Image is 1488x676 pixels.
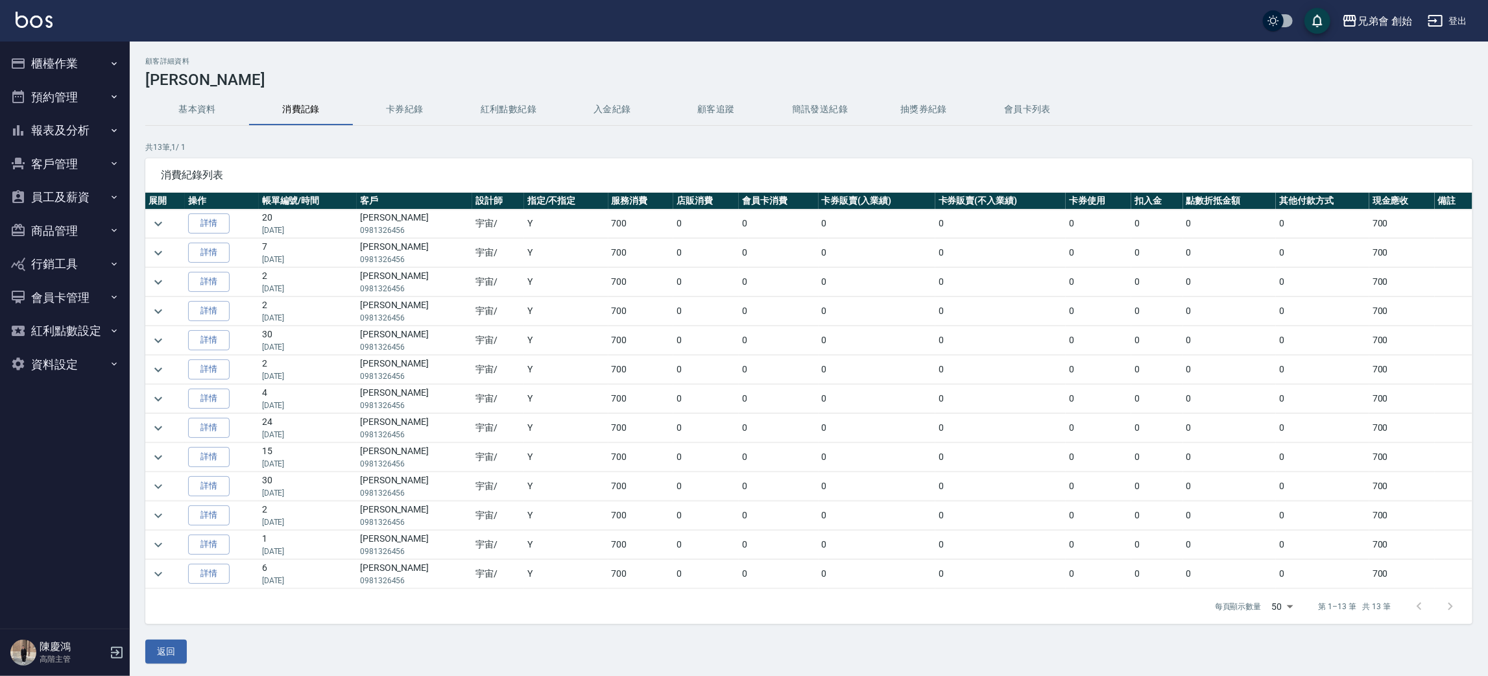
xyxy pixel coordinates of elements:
td: 0 [739,414,818,442]
td: 0 [1183,443,1277,472]
th: 卡券使用 [1066,193,1131,210]
a: 詳情 [188,476,230,496]
td: 700 [1369,472,1435,501]
td: 0 [819,326,935,355]
td: [PERSON_NAME] [357,297,472,326]
td: 0 [739,239,818,267]
div: 50 [1267,589,1298,624]
th: 現金應收 [1369,193,1435,210]
td: 0 [1066,326,1131,355]
td: 0 [1183,531,1277,559]
td: 700 [1369,501,1435,530]
p: [DATE] [262,312,354,324]
p: 共 13 筆, 1 / 1 [145,141,1472,153]
p: [DATE] [262,516,354,528]
p: [DATE] [262,224,354,236]
p: [DATE] [262,341,354,353]
td: 0 [673,356,739,384]
td: [PERSON_NAME] [357,531,472,559]
a: 詳情 [188,389,230,409]
button: expand row [149,418,168,438]
td: 0 [1066,268,1131,296]
button: expand row [149,214,168,234]
button: expand row [149,448,168,467]
td: Y [524,443,608,472]
td: [PERSON_NAME] [357,443,472,472]
a: 詳情 [188,418,230,438]
td: 0 [1183,560,1277,588]
td: 宇宙 / [472,531,523,559]
td: 0 [1066,560,1131,588]
td: 0 [1066,443,1131,472]
a: 詳情 [188,535,230,555]
p: 0981326456 [360,370,469,382]
td: 0 [935,210,1066,238]
td: 0 [1183,385,1277,413]
td: 0 [1131,297,1182,326]
th: 客戶 [357,193,472,210]
td: Y [524,385,608,413]
th: 其他付款方式 [1276,193,1369,210]
td: 700 [1369,531,1435,559]
td: 0 [739,326,818,355]
button: 報表及分析 [5,114,125,147]
td: 0 [1066,239,1131,267]
td: Y [524,414,608,442]
td: 0 [673,443,739,472]
p: 0981326456 [360,224,469,236]
p: 0981326456 [360,516,469,528]
td: 6 [259,560,357,588]
td: 700 [1369,239,1435,267]
button: 員工及薪資 [5,180,125,214]
td: 1 [259,531,357,559]
p: [DATE] [262,370,354,382]
td: 0 [1183,356,1277,384]
td: 0 [1066,356,1131,384]
th: 展開 [145,193,185,210]
button: 顧客追蹤 [664,94,768,125]
td: 0 [1276,414,1369,442]
td: 0 [1131,385,1182,413]
td: 700 [608,443,674,472]
td: [PERSON_NAME] [357,501,472,530]
td: 0 [673,385,739,413]
a: 詳情 [188,213,230,234]
button: 資料設定 [5,348,125,381]
td: 700 [608,268,674,296]
td: 0 [935,472,1066,501]
td: Y [524,297,608,326]
button: 紅利點數紀錄 [457,94,560,125]
td: 0 [819,501,935,530]
td: Y [524,210,608,238]
button: 基本資料 [145,94,249,125]
td: 0 [1183,501,1277,530]
th: 會員卡消費 [739,193,818,210]
td: 0 [673,268,739,296]
td: Y [524,326,608,355]
td: 700 [608,356,674,384]
button: expand row [149,331,168,350]
td: 0 [935,385,1066,413]
button: 預約管理 [5,80,125,114]
td: 0 [739,297,818,326]
td: 0 [819,297,935,326]
a: 詳情 [188,505,230,525]
td: 0 [1276,560,1369,588]
p: 0981326456 [360,341,469,353]
td: 0 [819,443,935,472]
td: 0 [935,443,1066,472]
p: [DATE] [262,458,354,470]
td: 0 [1276,268,1369,296]
td: 宇宙 / [472,472,523,501]
td: 4 [259,385,357,413]
td: 宇宙 / [472,210,523,238]
td: Y [524,531,608,559]
th: 扣入金 [1131,193,1182,210]
td: 700 [608,297,674,326]
td: 700 [608,501,674,530]
td: 30 [259,472,357,501]
td: 0 [1131,472,1182,501]
td: 宇宙 / [472,297,523,326]
td: 0 [819,531,935,559]
th: 點數折抵金額 [1183,193,1277,210]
